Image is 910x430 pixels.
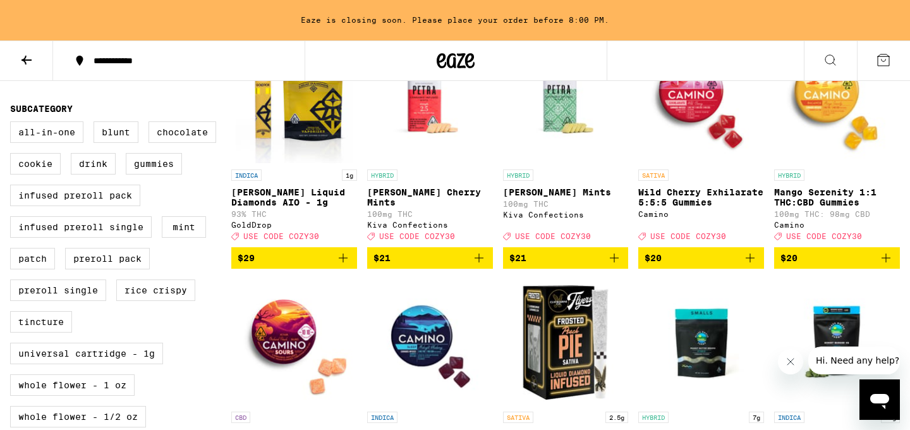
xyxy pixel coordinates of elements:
[236,37,353,163] img: GoldDrop - King Louis Liquid Diamonds AIO - 1g
[638,210,764,218] div: Camino
[774,210,900,218] p: 100mg THC: 98mg CBD
[503,247,629,269] button: Add to bag
[238,253,255,263] span: $29
[10,279,106,301] label: Preroll Single
[503,279,629,405] img: Claybourne Co. - Peach Pie Infused Frosted Flyers 5-Pack - 2.5g
[774,279,900,405] img: Glass House - Donny Burger #5 - 28g
[367,279,493,405] img: Camino - Midnight Blueberry 5:1 Sleep Gummies
[10,104,73,114] legend: Subcategory
[774,37,900,247] a: Open page for Mango Serenity 1:1 THC:CBD Gummies from Camino
[367,37,493,163] img: Kiva Confections - Petra Tart Cherry Mints
[231,247,357,269] button: Add to bag
[10,185,140,206] label: Infused Preroll Pack
[509,253,526,263] span: $21
[650,233,726,241] span: USE CODE COZY30
[367,247,493,269] button: Add to bag
[774,247,900,269] button: Add to bag
[10,153,61,175] label: Cookie
[749,412,764,423] p: 7g
[116,279,195,301] label: Rice Crispy
[149,121,216,143] label: Chocolate
[638,247,764,269] button: Add to bag
[808,347,900,374] iframe: Message from company
[231,169,262,181] p: INDICA
[367,37,493,247] a: Open page for Petra Tart Cherry Mints from Kiva Confections
[774,221,900,229] div: Camino
[503,37,629,163] img: Kiva Confections - Petra Moroccan Mints
[780,253,798,263] span: $20
[65,248,150,269] label: Preroll Pack
[231,279,357,405] img: Camino - Orchard Peach 1:1 Balance Sours Gummies
[503,37,629,247] a: Open page for Petra Moroccan Mints from Kiva Confections
[342,169,357,181] p: 1g
[859,379,900,420] iframe: Button to launch messaging window
[605,412,628,423] p: 2.5g
[231,187,357,207] p: [PERSON_NAME] Liquid Diamonds AIO - 1g
[367,412,397,423] p: INDICA
[10,311,72,333] label: Tincture
[774,187,900,207] p: Mango Serenity 1:1 THC:CBD Gummies
[379,233,455,241] span: USE CODE COZY30
[367,221,493,229] div: Kiva Confections
[367,169,397,181] p: HYBRID
[162,216,206,238] label: Mint
[367,187,493,207] p: [PERSON_NAME] Cherry Mints
[774,37,900,163] img: Camino - Mango Serenity 1:1 THC:CBD Gummies
[10,406,146,427] label: Whole Flower - 1/2 oz
[515,233,591,241] span: USE CODE COZY30
[10,216,152,238] label: Infused Preroll Single
[231,412,250,423] p: CBD
[503,412,533,423] p: SATIVA
[94,121,138,143] label: Blunt
[503,187,629,197] p: [PERSON_NAME] Mints
[373,253,391,263] span: $21
[71,153,116,175] label: Drink
[10,343,163,364] label: Universal Cartridge - 1g
[10,248,55,269] label: Patch
[638,37,764,247] a: Open page for Wild Cherry Exhilarate 5:5:5 Gummies from Camino
[10,121,83,143] label: All-In-One
[10,374,135,396] label: Whole Flower - 1 oz
[126,153,182,175] label: Gummies
[638,187,764,207] p: Wild Cherry Exhilarate 5:5:5 Gummies
[243,233,319,241] span: USE CODE COZY30
[638,169,669,181] p: SATIVA
[778,349,803,374] iframe: Close message
[774,169,804,181] p: HYBRID
[786,233,862,241] span: USE CODE COZY30
[638,37,764,163] img: Camino - Wild Cherry Exhilarate 5:5:5 Gummies
[645,253,662,263] span: $20
[231,210,357,218] p: 93% THC
[774,412,804,423] p: INDICA
[503,211,629,219] div: Kiva Confections
[367,210,493,218] p: 100mg THC
[231,221,357,229] div: GoldDrop
[231,37,357,247] a: Open page for King Louis Liquid Diamonds AIO - 1g from GoldDrop
[503,169,533,181] p: HYBRID
[638,412,669,423] p: HYBRID
[638,279,764,405] img: Glass House - Peanut Butter Breath Smalls - 7g
[503,200,629,208] p: 100mg THC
